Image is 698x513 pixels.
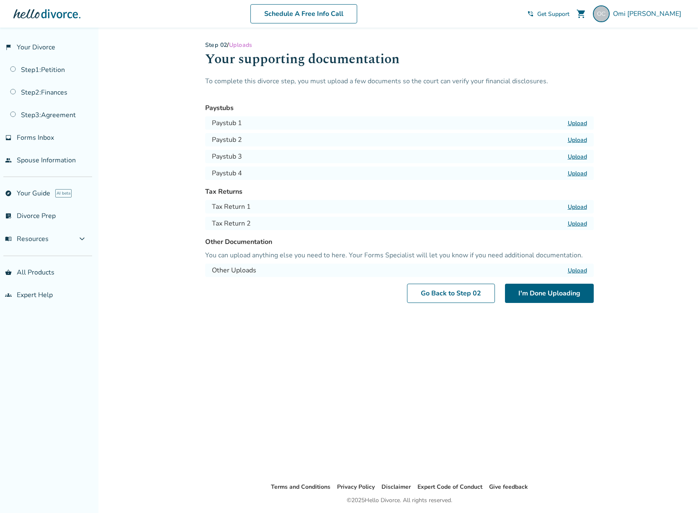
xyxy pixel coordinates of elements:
[5,234,49,244] span: Resources
[212,118,242,128] h4: Paystub 1
[407,284,495,303] a: Go Back to Step 02
[593,5,610,22] img: gomacs@gmail.com
[417,483,482,491] a: Expert Code of Conduct
[613,9,685,18] span: Omi [PERSON_NAME]
[212,218,251,228] h4: Tax Return 2
[5,292,12,298] span: groups
[576,9,586,19] span: shopping_cart
[568,169,587,177] label: Upload
[656,473,698,513] iframe: Chat Widget
[537,10,569,18] span: Get Support
[347,495,452,505] div: © 2025 Hello Divorce. All rights reserved.
[5,190,12,197] span: explore
[337,483,375,491] a: Privacy Policy
[5,44,12,51] span: flag_2
[381,482,411,492] li: Disclaimer
[205,41,227,49] a: Step 02
[77,234,87,244] span: expand_more
[212,135,242,145] h4: Paystub 2
[5,134,12,141] span: inbox
[5,213,12,219] span: list_alt_check
[527,10,569,18] a: phone_in_talkGet Support
[527,10,534,17] span: phone_in_talk
[205,237,594,247] h3: Other Documentation
[568,220,587,228] label: Upload
[5,157,12,164] span: people
[205,49,594,76] h1: Your supporting documentation
[205,103,594,113] h3: Paystubs
[271,483,330,491] a: Terms and Conditions
[205,41,594,49] div: /
[17,133,54,142] span: Forms Inbox
[205,250,594,260] p: You can upload anything else you need to here. Your Forms Specialist will let you know if you nee...
[55,189,72,198] span: AI beta
[250,4,357,23] a: Schedule A Free Info Call
[229,41,252,49] span: Uploads
[212,151,242,162] h4: Paystub 3
[568,203,587,211] label: Upload
[489,482,528,492] li: Give feedback
[212,168,242,178] h4: Paystub 4
[568,267,587,274] label: Upload
[212,202,251,212] h4: Tax Return 1
[5,236,12,242] span: menu_book
[505,284,594,303] button: I'm Done Uploading
[5,269,12,276] span: shopping_basket
[568,136,587,144] label: Upload
[205,187,594,197] h3: Tax Returns
[212,265,256,275] h4: Other Uploads
[568,153,587,161] label: Upload
[568,119,587,127] label: Upload
[205,76,594,96] p: To complete this divorce step, you must upload a few documents so the court can verify your finan...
